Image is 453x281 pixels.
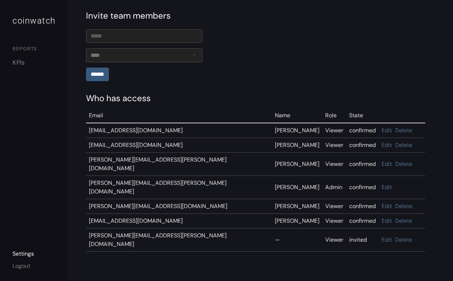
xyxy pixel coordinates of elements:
[322,108,346,123] td: Role
[346,214,379,228] td: confirmed
[12,262,30,270] a: Logout
[395,160,412,168] a: Delete
[325,183,342,191] span: Admin
[325,160,343,168] span: Viewer
[325,217,343,225] span: Viewer
[382,183,392,191] a: Edit
[272,123,322,138] td: [PERSON_NAME]
[382,202,392,210] a: Edit
[12,14,56,27] div: coinwatch
[86,153,272,176] td: [PERSON_NAME][EMAIL_ADDRESS][PERSON_NAME][DOMAIN_NAME]
[346,153,379,176] td: confirmed
[325,141,343,149] span: Viewer
[382,141,392,149] a: Edit
[272,108,322,123] td: Name
[382,160,392,168] a: Edit
[86,138,272,153] td: [EMAIL_ADDRESS][DOMAIN_NAME]
[86,228,272,252] td: [PERSON_NAME][EMAIL_ADDRESS][PERSON_NAME][DOMAIN_NAME]
[272,138,322,153] td: [PERSON_NAME]
[12,45,56,54] div: REPORTS
[86,108,272,123] td: Email
[272,199,322,214] td: [PERSON_NAME]
[86,199,272,214] td: [PERSON_NAME][EMAIL_ADDRESS][DOMAIN_NAME]
[272,214,322,228] td: [PERSON_NAME]
[395,141,412,149] a: Delete
[395,217,412,225] a: Delete
[346,176,379,199] td: confirmed
[325,127,343,134] span: Viewer
[272,176,322,199] td: [PERSON_NAME]
[346,199,379,214] td: confirmed
[272,228,322,252] td: —
[382,217,392,225] a: Edit
[12,58,56,68] a: KPIs
[86,9,436,22] div: Invite team members
[346,108,379,123] td: State
[325,236,343,243] span: Viewer
[325,202,343,210] span: Viewer
[382,127,392,134] a: Edit
[395,236,412,243] a: Delete
[272,153,322,176] td: [PERSON_NAME]
[346,123,379,138] td: confirmed
[86,214,272,228] td: [EMAIL_ADDRESS][DOMAIN_NAME]
[395,127,412,134] a: Delete
[346,138,379,153] td: confirmed
[86,92,436,105] div: Who has access
[346,228,379,252] td: invited
[395,202,412,210] a: Delete
[86,123,272,138] td: [EMAIL_ADDRESS][DOMAIN_NAME]
[382,236,392,243] a: Edit
[86,176,272,199] td: [PERSON_NAME][EMAIL_ADDRESS][PERSON_NAME][DOMAIN_NAME]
